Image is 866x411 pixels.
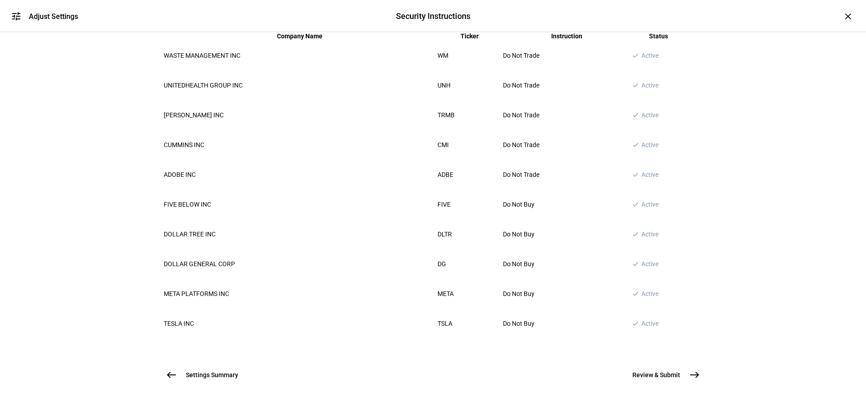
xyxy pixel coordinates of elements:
span: DOLLAR GENERAL CORP [164,260,235,268]
div: Active [632,231,685,238]
span: CUMMINS INC [164,141,204,148]
span: WASTE MANAGEMENT INC [164,52,240,59]
span: CMI [438,141,449,148]
span: ADBE [438,171,453,178]
mat-icon: done [632,82,639,89]
mat-icon: done [632,141,639,148]
div: Active [632,111,685,119]
span: DG [438,260,446,268]
span: Instruction [551,32,582,40]
mat-icon: west [166,369,177,380]
mat-icon: done [632,111,639,119]
div: Active [632,52,685,59]
mat-icon: done [632,171,639,178]
td: Do Not Buy [502,190,631,219]
span: UNITEDHEALTH GROUP INC [164,82,243,89]
div: Adjust Settings [29,12,78,21]
span: META [438,290,454,297]
div: Security Instructions [396,10,470,22]
span: Settings Summary [186,370,238,379]
span: ADOBE INC [164,171,196,178]
div: Active [632,201,685,208]
td: Do Not Buy [502,279,631,308]
span: TRMB [438,111,455,119]
div: Active [632,320,685,327]
span: Company Name [277,32,322,40]
div: Active [632,82,685,89]
div: Active [632,141,685,148]
span: FIVE [438,201,451,208]
button: Review & Submit [622,366,704,384]
td: Do Not Trade [502,130,631,159]
button: Settings Summary [162,366,249,384]
mat-icon: done [632,290,639,297]
td: Do Not Trade [502,160,631,189]
mat-icon: done [632,201,639,208]
td: Do Not Trade [502,101,631,129]
span: UNH [438,82,451,89]
td: Do Not Buy [502,309,631,338]
div: Active [632,171,685,178]
span: [PERSON_NAME] INC [164,111,224,119]
span: Status [649,32,668,40]
span: FIVE BELOW INC [164,201,211,208]
td: Do Not Buy [502,249,631,278]
span: META PLATFORMS INC [164,290,229,297]
td: Do Not Trade [502,41,631,70]
div: Active [632,290,685,297]
mat-icon: tune [11,11,22,22]
span: TESLA INC [164,320,194,327]
mat-icon: done [632,320,639,327]
span: DLTR [438,231,452,238]
span: WM [438,52,448,59]
td: Do Not Trade [502,71,631,100]
mat-icon: done [632,260,639,268]
span: DOLLAR TREE INC [164,231,216,238]
mat-icon: done [632,52,639,59]
div: × [841,9,855,23]
div: Active [632,260,685,268]
span: Ticker [461,32,479,40]
span: Review & Submit [632,370,680,379]
mat-icon: east [689,369,700,380]
mat-icon: done [632,231,639,238]
span: TSLA [438,320,452,327]
td: Do Not Buy [502,220,631,249]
